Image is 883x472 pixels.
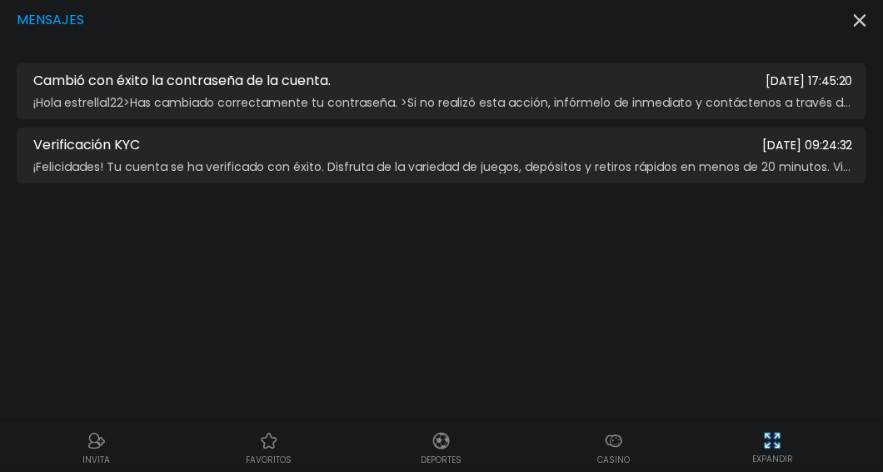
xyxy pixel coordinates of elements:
[355,429,527,466] a: DeportesDeportesDeportes
[762,139,853,152] span: [DATE] 09:24:32
[82,454,110,466] p: INVITA
[10,429,182,466] a: ReferralReferralINVITA
[17,10,866,30] div: Mensajes
[87,431,107,451] img: Referral
[33,161,853,173] span: ¡Felicidades! Tu cuenta se ha verificado con éxito. Disfruta de la variedad de juegos, depósitos ...
[604,431,624,451] img: Casino
[528,429,701,466] a: CasinoCasinoCasino
[182,429,355,466] a: Casino FavoritosCasino Favoritosfavoritos
[33,138,140,153] span: Verificación KYC
[752,453,793,465] p: EXPANDIR
[766,75,853,88] span: [DATE] 17:45:20
[598,454,631,466] p: Casino
[246,454,292,466] p: favoritos
[432,431,451,451] img: Deportes
[259,431,279,451] img: Casino Favoritos
[33,97,853,109] span: ¡Hola estrella122>Has cambiado correctamente tu contraseña. >Si no realizó esta acción, infórmelo...
[762,430,783,451] img: hide
[421,454,461,466] p: Deportes
[33,73,331,88] span: Cambió con éxito la contraseña de la cuenta.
